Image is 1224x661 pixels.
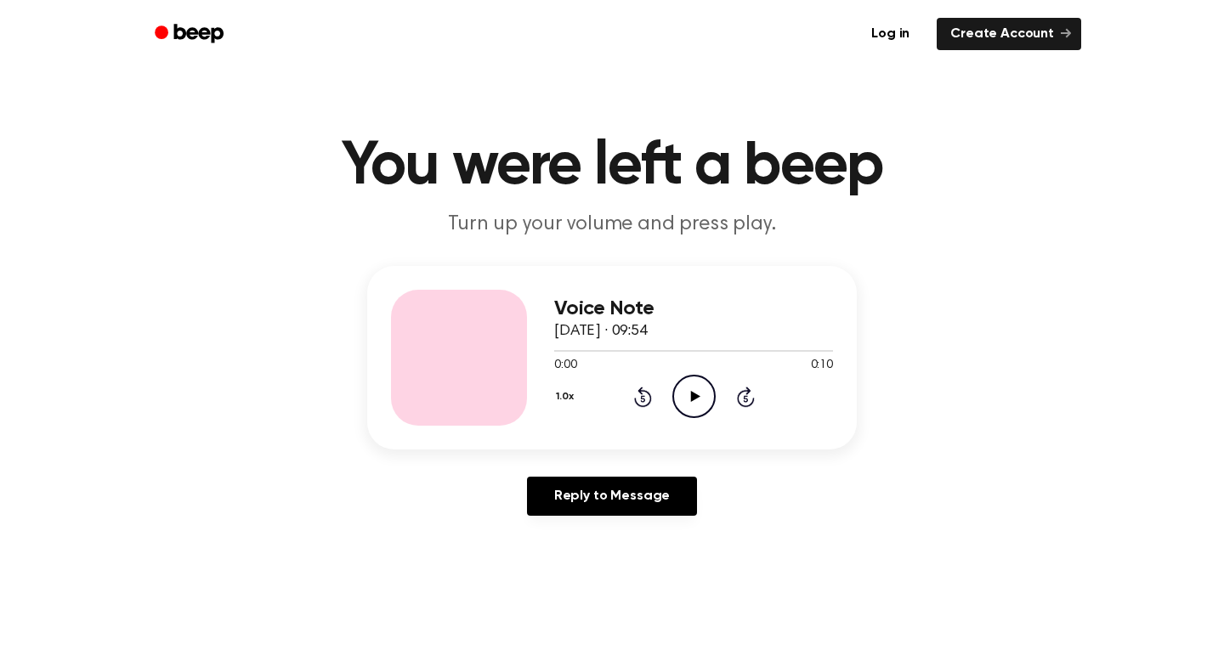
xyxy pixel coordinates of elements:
h3: Voice Note [554,297,833,320]
h1: You were left a beep [177,136,1047,197]
span: 0:00 [554,357,576,375]
p: Turn up your volume and press play. [286,211,938,239]
span: [DATE] · 09:54 [554,324,648,339]
a: Beep [143,18,239,51]
a: Log in [854,14,926,54]
a: Create Account [937,18,1081,50]
a: Reply to Message [527,477,697,516]
span: 0:10 [811,357,833,375]
button: 1.0x [554,382,580,411]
